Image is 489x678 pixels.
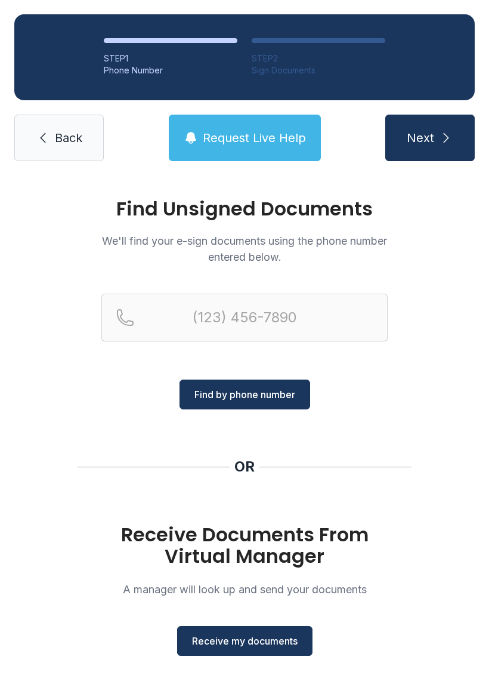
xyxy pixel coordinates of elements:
[192,634,298,648] span: Receive my documents
[194,387,295,402] span: Find by phone number
[101,294,388,341] input: Reservation phone number
[104,53,237,64] div: STEP 1
[104,64,237,76] div: Phone Number
[234,457,255,476] div: OR
[101,524,388,567] h1: Receive Documents From Virtual Manager
[101,199,388,218] h1: Find Unsigned Documents
[55,130,82,146] span: Back
[101,233,388,265] p: We'll find your e-sign documents using the phone number entered below.
[407,130,434,146] span: Next
[203,130,306,146] span: Request Live Help
[252,53,385,64] div: STEP 2
[252,64,385,76] div: Sign Documents
[101,581,388,597] p: A manager will look up and send your documents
